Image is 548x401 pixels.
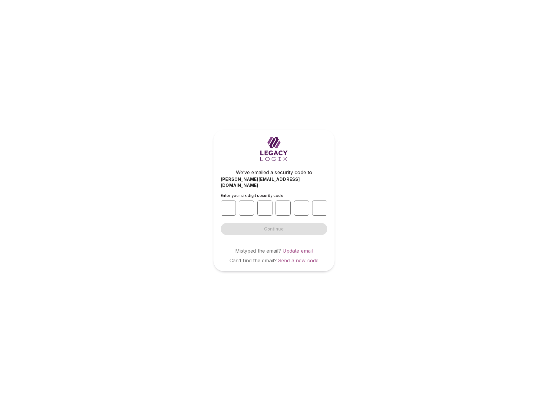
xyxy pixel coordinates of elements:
[229,257,277,263] span: Can’t find the email?
[282,248,313,254] a: Update email
[236,169,312,176] span: We’ve emailed a security code to
[278,257,319,263] a: Send a new code
[235,248,281,254] span: Mistyped the email?
[221,193,283,198] span: Enter your six digit security code
[221,176,327,188] span: [PERSON_NAME][EMAIL_ADDRESS][DOMAIN_NAME]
